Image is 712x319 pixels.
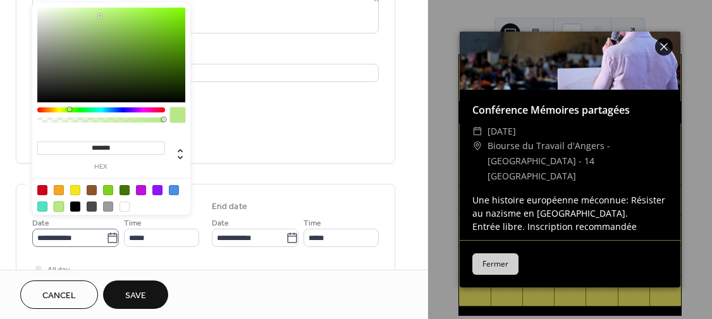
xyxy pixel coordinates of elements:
[120,202,130,212] div: #FFFFFF
[70,185,80,195] div: #F8E71C
[136,185,146,195] div: #BD10E0
[488,138,668,183] span: Biourse du Travail d'Angers -[GEOGRAPHIC_DATA] - 14 [GEOGRAPHIC_DATA]
[124,217,142,230] span: Time
[460,193,680,233] div: Une histoire européenne méconnue: Résister au nazisme en [GEOGRAPHIC_DATA]. Entrée libre. Inscrip...
[120,185,130,195] div: #417505
[103,280,168,309] button: Save
[103,202,113,212] div: #9B9B9B
[42,289,76,303] span: Cancel
[460,102,680,117] div: Conférence Mémoires partagées
[37,185,47,195] div: #D0021B
[47,263,70,277] span: All day
[472,138,482,153] div: ​
[103,185,113,195] div: #7ED321
[54,202,64,212] div: #B8E986
[87,185,97,195] div: #8B572A
[212,200,247,214] div: End date
[32,49,376,62] div: Location
[70,202,80,212] div: #000000
[37,164,165,171] label: hex
[20,280,98,309] button: Cancel
[169,185,179,195] div: #4A90E2
[212,217,229,230] span: Date
[87,202,97,212] div: #4A4A4A
[125,289,146,303] span: Save
[152,185,163,195] div: #9013FE
[472,124,482,139] div: ​
[32,217,49,230] span: Date
[472,253,519,275] button: Fermer
[54,185,64,195] div: #F5A623
[37,202,47,212] div: #50E3C2
[304,217,321,230] span: Time
[488,124,516,139] span: [DATE]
